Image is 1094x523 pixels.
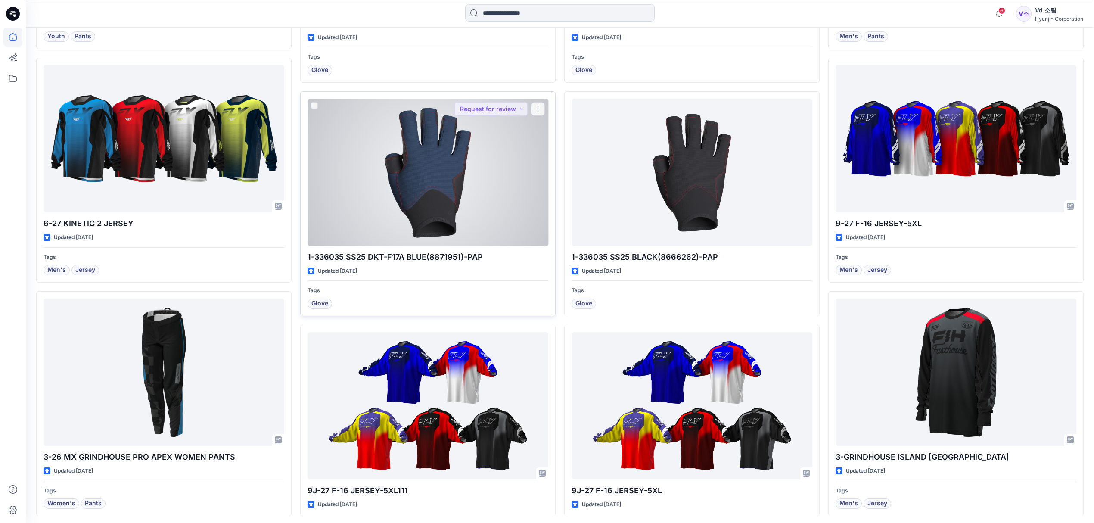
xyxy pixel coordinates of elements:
[75,265,95,275] span: Jersey
[572,286,812,295] p: Tags
[836,486,1076,495] p: Tags
[867,265,887,275] span: Jersey
[75,31,91,42] span: Pants
[308,286,548,295] p: Tags
[318,500,357,509] p: Updated [DATE]
[318,33,357,42] p: Updated [DATE]
[836,451,1076,463] p: 3-GRINDHOUSE ISLAND [GEOGRAPHIC_DATA]
[839,31,858,42] span: Men's
[47,31,65,42] span: Youth
[44,451,284,463] p: 3-26 MX GRINDHOUSE PRO APEX WOMEN PANTS
[572,53,812,62] p: Tags
[44,218,284,230] p: 6-27 KINETIC 2 JERSEY
[836,218,1076,230] p: 9-27 F-16 JERSEY-5XL
[836,299,1076,446] a: 3-GRINDHOUSE ISLAND HOPPING JERSEY
[575,299,592,309] span: Glove
[44,253,284,262] p: Tags
[308,332,548,479] a: 9J-27 F-16 JERSEY-5XL111
[85,498,102,509] span: Pants
[575,65,592,75] span: Glove
[836,253,1076,262] p: Tags
[54,467,93,476] p: Updated [DATE]
[846,233,885,242] p: Updated [DATE]
[308,99,548,246] a: 1-336035 SS25 DKT-F17A BLUE(8871951)-PAP
[867,498,887,509] span: Jersey
[44,486,284,495] p: Tags
[582,500,621,509] p: Updated [DATE]
[54,233,93,242] p: Updated [DATE]
[47,498,75,509] span: Women's
[572,99,812,246] a: 1-336035 SS25 BLACK(8666262)-PAP
[572,485,812,497] p: 9J-27 F-16 JERSEY-5XL
[582,33,621,42] p: Updated [DATE]
[836,65,1076,212] a: 9-27 F-16 JERSEY-5XL
[846,467,885,476] p: Updated [DATE]
[1016,6,1032,22] div: V소
[1035,16,1083,22] div: Hyunjin Corporation
[839,265,858,275] span: Men's
[44,299,284,446] a: 3-26 MX GRINDHOUSE PRO APEX WOMEN PANTS
[308,53,548,62] p: Tags
[572,332,812,479] a: 9J-27 F-16 JERSEY-5XL
[1035,5,1083,16] div: Vd 소팀
[311,65,328,75] span: Glove
[308,251,548,263] p: 1-336035 SS25 DKT-F17A BLUE(8871951)-PAP
[572,251,812,263] p: 1-336035 SS25 BLACK(8666262)-PAP
[582,267,621,276] p: Updated [DATE]
[47,265,66,275] span: Men's
[318,267,357,276] p: Updated [DATE]
[839,498,858,509] span: Men's
[308,485,548,497] p: 9J-27 F-16 JERSEY-5XL111
[998,7,1005,14] span: 6
[867,31,884,42] span: Pants
[44,65,284,212] a: 6-27 KINETIC 2 JERSEY
[311,299,328,309] span: Glove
